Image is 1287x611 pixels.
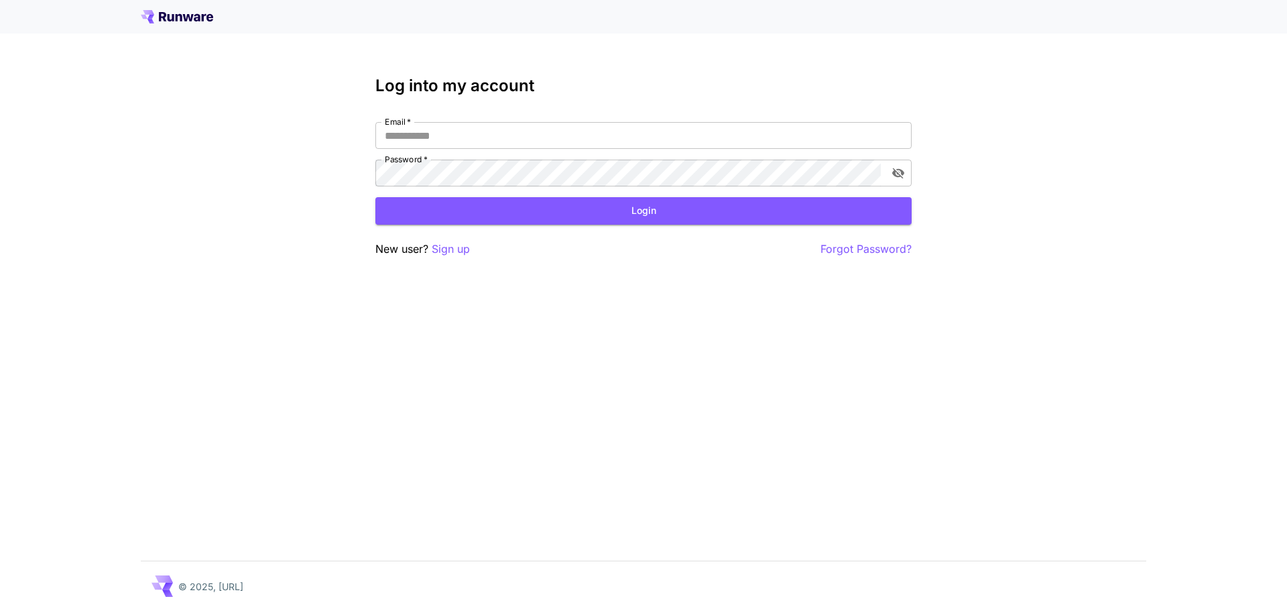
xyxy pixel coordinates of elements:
[375,241,470,258] p: New user?
[375,76,912,95] h3: Log into my account
[178,579,243,594] p: © 2025, [URL]
[375,197,912,225] button: Login
[385,154,428,165] label: Password
[820,241,912,258] button: Forgot Password?
[432,241,470,258] button: Sign up
[385,116,411,127] label: Email
[886,161,910,185] button: toggle password visibility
